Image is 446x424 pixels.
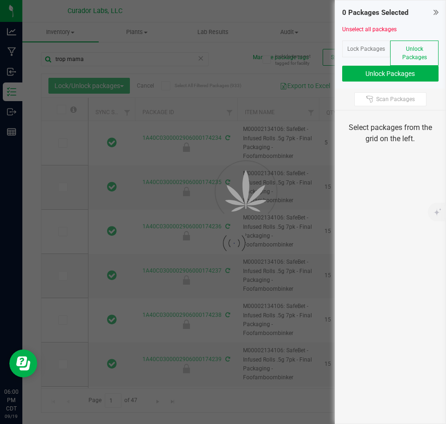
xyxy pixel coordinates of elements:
span: Unlock Packages [402,46,427,61]
span: Lock Packages [347,46,385,52]
a: Unselect all packages [342,26,397,33]
div: Select packages from the grid on the left. [347,122,434,144]
button: Scan Packages [354,92,426,106]
iframe: Resource center [9,349,37,377]
span: Scan Packages [376,96,415,103]
button: Unlock Packages [342,66,439,82]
